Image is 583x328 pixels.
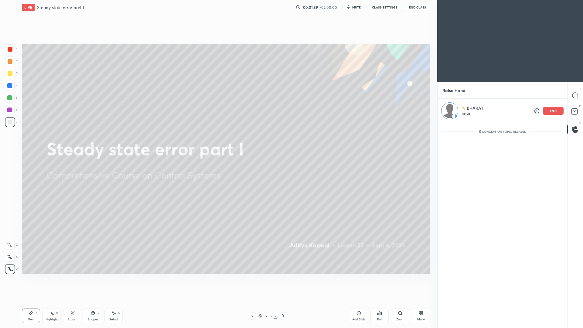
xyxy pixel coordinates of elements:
div: 1 [5,44,17,54]
div: 3 [5,69,18,78]
span: mute [352,5,361,9]
img: default.png [442,104,457,118]
div: Add Slide [352,318,366,321]
div: Z [5,264,18,274]
div: X [5,252,18,262]
div: More [417,318,425,321]
div: 2 [5,56,18,66]
div: S [118,311,120,314]
button: End Class [405,4,430,11]
p: 00:40 [462,112,485,117]
h4: Steady state error part I [37,5,84,10]
p: G [579,121,581,125]
div: grid [438,123,567,328]
div: 6 [5,105,18,115]
div: 7 [5,117,18,127]
div: 2 [263,314,269,318]
div: Highlight [46,318,58,321]
div: C [5,240,18,250]
div: Zoom [396,318,404,321]
div: Poll [377,318,382,321]
img: no-rating-badge.077c3623.svg [462,106,465,110]
button: CLASS SETTINGS [368,4,401,11]
p: T [579,87,581,91]
p: BHARAT [467,105,483,111]
p: end [550,109,557,112]
div: LIVE [22,4,35,11]
div: Shapes [88,318,98,321]
div: H [56,311,58,314]
p: D [579,104,581,108]
div: 4 [5,81,18,91]
button: mute [343,4,364,11]
div: Eraser [68,318,77,321]
p: Concept or Topic related [476,128,529,135]
div: Select [109,318,118,321]
div: 5 [5,93,18,103]
p: Raise Hand [438,82,470,98]
div: 2 [274,313,277,319]
div: / [271,314,272,318]
img: rah-connected.409a49fa.svg [452,113,458,119]
div: Pen [28,318,34,321]
div: P [36,311,37,314]
div: L [97,311,99,314]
